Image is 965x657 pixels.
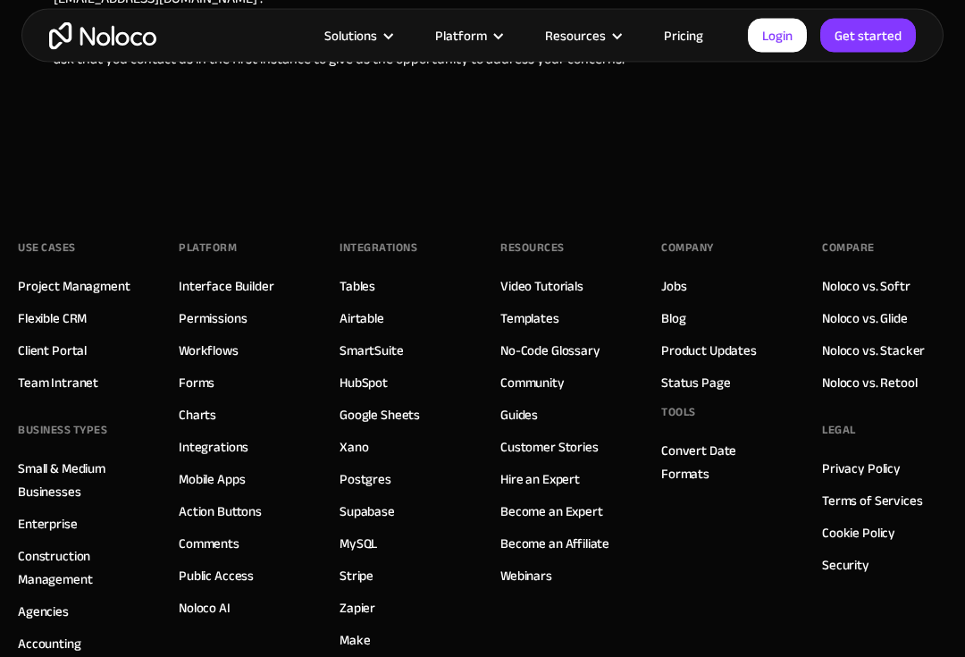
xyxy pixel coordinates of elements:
a: Integrations [179,436,248,459]
div: Platform [179,235,237,262]
a: Noloco vs. Stacker [822,340,925,363]
a: Get started [820,19,916,53]
a: Workflows [179,340,239,363]
p: ‍ [54,88,911,110]
a: Customer Stories [500,436,599,459]
div: Platform [413,24,523,47]
a: Noloco vs. Glide [822,307,908,331]
a: Xano [340,436,368,459]
a: home [49,22,156,50]
a: Templates [500,307,559,331]
a: Comments [179,533,239,556]
a: Team Intranet [18,372,98,395]
a: SmartSuite [340,340,404,363]
a: Charts [179,404,216,427]
a: Action Buttons [179,501,262,524]
div: Use Cases [18,235,76,262]
a: Project Managment [18,275,130,299]
div: BUSINESS TYPES [18,417,107,444]
a: Enterprise [18,513,78,536]
a: Noloco vs. Softr [822,275,910,299]
div: Resources [500,235,565,262]
div: Resources [523,24,642,47]
div: Platform [435,24,487,47]
a: Noloco vs. Retool [822,372,917,395]
div: Solutions [302,24,413,47]
a: Agencies [18,601,69,624]
div: Resources [545,24,606,47]
a: Status Page [661,372,730,395]
a: Product Updates [661,340,757,363]
a: Hire an Expert [500,468,580,492]
a: Noloco AI [179,597,231,620]
a: Guides [500,404,538,427]
a: MySQL [340,533,377,556]
div: INTEGRATIONS [340,235,417,262]
a: Stripe [340,565,373,588]
a: Forms [179,372,214,395]
a: Small & Medium Businesses [18,458,143,504]
a: Supabase [340,501,395,524]
a: Zapier [340,597,375,620]
a: Construction Management [18,545,143,592]
a: HubSpot [340,372,388,395]
a: Flexible CRM [18,307,87,331]
a: Permissions [179,307,247,331]
div: Company [661,235,714,262]
a: Security [822,554,869,577]
a: Login [748,19,807,53]
a: Make [340,629,370,653]
a: Public Access [179,565,254,588]
div: Legal [822,417,856,444]
a: Tables [340,275,375,299]
div: Compare [822,235,875,262]
a: No-Code Glossary [500,340,600,363]
a: Privacy Policy [822,458,901,481]
a: Community [500,372,565,395]
div: Solutions [324,24,377,47]
a: Become an Affiliate [500,533,609,556]
a: Jobs [661,275,686,299]
a: Client Portal [18,340,87,363]
a: Video Tutorials [500,275,583,299]
div: Tools [661,400,696,426]
a: Pricing [642,24,726,47]
a: Become an Expert [500,501,603,524]
a: Postgres [340,468,391,492]
a: Google Sheets [340,404,420,427]
a: Cookie Policy [822,522,895,545]
a: Blog [661,307,685,331]
a: Mobile Apps [179,468,245,492]
a: Airtable [340,307,384,331]
a: Webinars [500,565,552,588]
a: Convert Date Formats [661,440,786,486]
a: Terms of Services [822,490,922,513]
a: Interface Builder [179,275,273,299]
a: Accounting [18,633,81,656]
